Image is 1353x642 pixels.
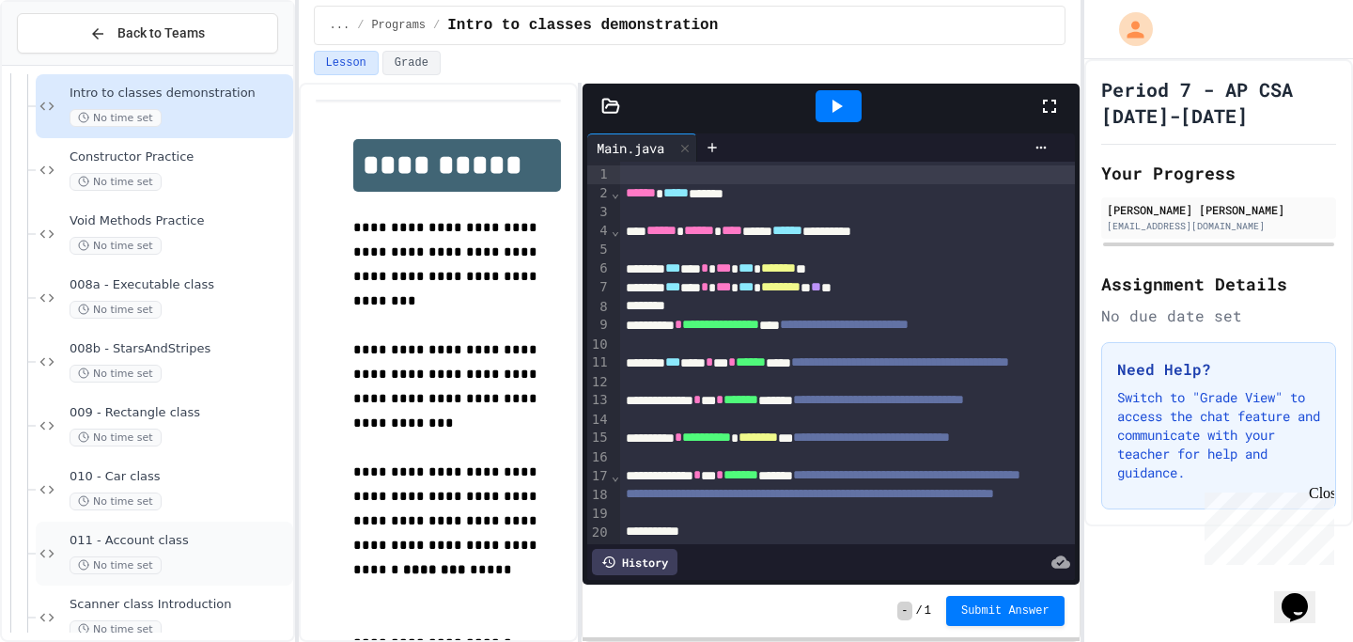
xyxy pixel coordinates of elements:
[1101,271,1336,297] h2: Assignment Details
[371,18,426,33] span: Programs
[1107,219,1330,233] div: [EMAIL_ADDRESS][DOMAIN_NAME]
[70,533,289,549] span: 011 - Account class
[925,603,931,619] span: 1
[314,51,379,75] button: Lesson
[587,448,611,467] div: 16
[1107,201,1330,218] div: [PERSON_NAME] [PERSON_NAME]
[587,542,611,561] div: 21
[587,222,611,241] div: 4
[447,14,718,37] span: Intro to classes demonstration
[587,429,611,447] div: 15
[592,549,677,575] div: History
[70,109,162,127] span: No time set
[1101,305,1336,327] div: No due date set
[587,138,674,158] div: Main.java
[70,86,289,102] span: Intro to classes demonstration
[587,467,611,486] div: 17
[1117,358,1320,381] h3: Need Help?
[70,620,162,638] span: No time set
[357,18,364,33] span: /
[1274,567,1334,623] iframe: chat widget
[587,524,611,542] div: 20
[17,13,278,54] button: Back to Teams
[587,133,697,162] div: Main.java
[1101,160,1336,186] h2: Your Progress
[70,173,162,191] span: No time set
[8,8,130,119] div: Chat with us now!Close
[611,223,620,238] span: Fold line
[70,469,289,485] span: 010 - Car class
[70,597,289,613] span: Scanner class Introduction
[587,353,611,372] div: 11
[611,185,620,200] span: Fold line
[587,505,611,524] div: 19
[382,51,441,75] button: Grade
[70,405,289,421] span: 009 - Rectangle class
[1099,8,1158,51] div: My Account
[587,165,611,184] div: 1
[587,486,611,505] div: 18
[946,596,1065,626] button: Submit Answer
[587,184,611,203] div: 2
[587,278,611,297] div: 7
[70,237,162,255] span: No time set
[70,301,162,319] span: No time set
[1117,388,1320,482] p: Switch to "Grade View" to access the chat feature and communicate with your teacher for help and ...
[916,603,923,619] span: /
[117,23,205,43] span: Back to Teams
[587,298,611,317] div: 8
[611,468,620,483] span: Fold line
[70,341,289,357] span: 008b - StarsAndStripes
[587,391,611,410] div: 13
[587,373,611,392] div: 12
[330,18,350,33] span: ...
[1197,485,1334,565] iframe: chat widget
[70,365,162,383] span: No time set
[587,411,611,430] div: 14
[961,603,1050,619] span: Submit Answer
[587,316,611,335] div: 9
[70,213,289,229] span: Void Methods Practice
[70,429,162,446] span: No time set
[70,556,162,574] span: No time set
[433,18,440,33] span: /
[587,203,611,222] div: 3
[70,493,162,510] span: No time set
[70,277,289,293] span: 008a - Executable class
[587,241,611,259] div: 5
[1101,76,1336,129] h1: Period 7 - AP CSA [DATE]-[DATE]
[897,602,911,620] span: -
[587,336,611,354] div: 10
[587,259,611,278] div: 6
[70,149,289,165] span: Constructor Practice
